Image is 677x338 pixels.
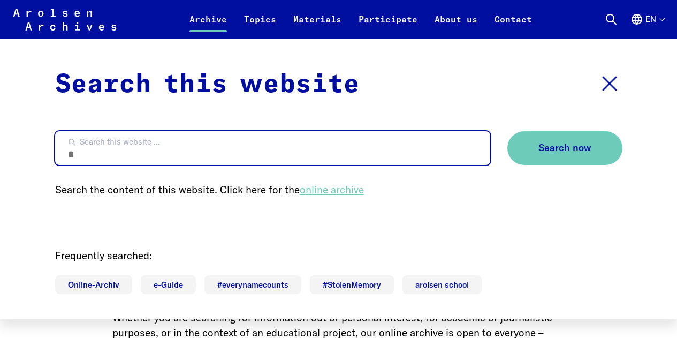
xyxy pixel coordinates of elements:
[630,13,664,39] button: English, language selection
[181,13,235,39] a: Archive
[181,6,541,32] nav: Primary
[204,275,301,294] a: #everynamecounts
[141,275,196,294] a: e-Guide
[350,13,426,39] a: Participate
[507,131,622,165] button: Search now
[426,13,486,39] a: About us
[55,248,622,264] p: Frequently searched:
[300,183,364,196] a: online archive
[55,65,360,104] p: Search this website
[235,13,285,39] a: Topics
[486,13,541,39] a: Contact
[55,182,622,198] p: Search the content of this website. Click here for the
[310,275,394,294] a: #StolenMemory
[538,142,591,154] span: Search now
[285,13,350,39] a: Materials
[402,275,482,294] a: arolsen school
[55,275,132,294] a: Online-Archiv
